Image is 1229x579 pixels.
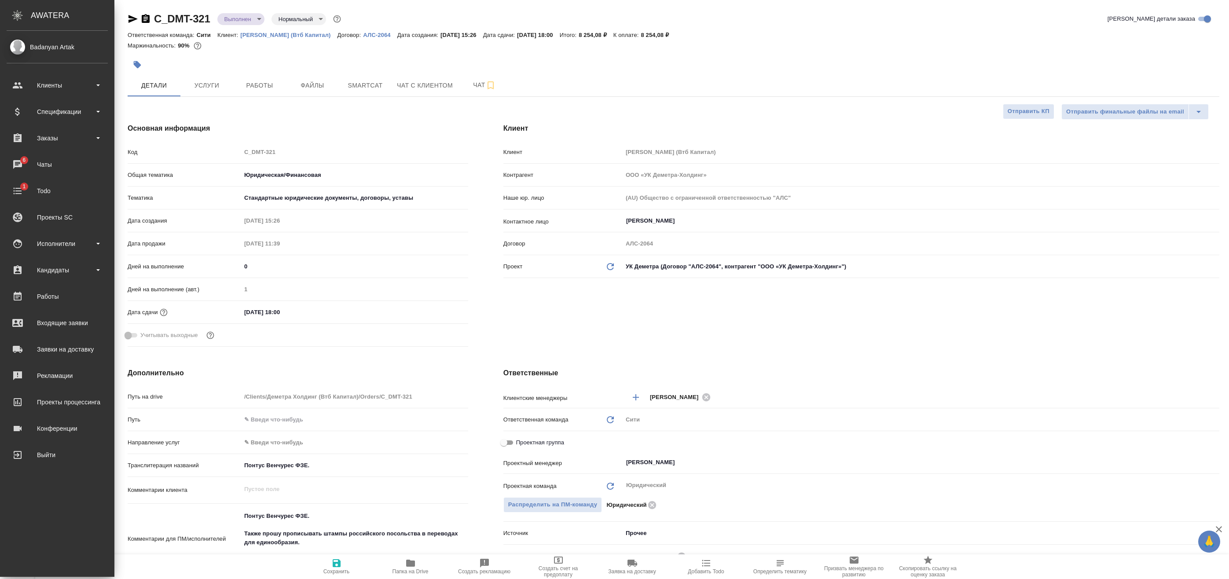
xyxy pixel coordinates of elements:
[503,262,523,271] p: Проект
[517,32,560,38] p: [DATE] 18:00
[2,312,112,334] a: Входящие заявки
[503,194,623,202] p: Наше юр. лицо
[397,32,440,38] p: Дата создания:
[158,307,169,318] button: Если добавить услуги и заполнить их объемом, то дата рассчитается автоматически
[595,554,669,579] button: Заявка на доставку
[623,259,1219,274] div: УК Деметра (Договор "АЛС-2064", контрагент "ООО «УК Деметра-Холдинг»")
[7,42,108,52] div: Badanyan Artak
[186,80,228,91] span: Услуги
[197,32,217,38] p: Сити
[650,392,713,403] div: [PERSON_NAME]
[613,32,641,38] p: К оплате:
[1198,531,1220,553] button: 🙏
[241,146,468,158] input: Пустое поле
[463,80,506,91] span: Чат
[483,32,517,38] p: Дата сдачи:
[625,551,689,562] div: [PERSON_NAME]
[1214,220,1216,222] button: Open
[623,191,1219,204] input: Пустое поле
[7,264,108,277] div: Кандидаты
[323,568,350,575] span: Сохранить
[1214,396,1216,398] button: Open
[623,526,1219,541] div: Прочее
[128,415,241,424] p: Путь
[17,182,31,191] span: 1
[128,285,241,294] p: Дней на выполнение (авт.)
[896,565,960,578] span: Скопировать ссылку на оценку заказа
[7,79,108,92] div: Клиенты
[448,554,521,579] button: Создать рекламацию
[397,80,453,91] span: Чат с клиентом
[527,565,590,578] span: Создать счет на предоплату
[128,438,241,447] p: Направление услуг
[503,368,1219,378] h4: Ответственные
[178,42,191,49] p: 90%
[7,422,108,435] div: Конференции
[1202,532,1217,551] span: 🙏
[503,553,623,562] p: Менеджеры верстки
[503,217,623,226] p: Контактное лицо
[344,80,386,91] span: Smartcat
[240,32,337,38] p: [PERSON_NAME] (Втб Капитал)
[241,283,468,296] input: Пустое поле
[241,413,468,426] input: ✎ Введи что-нибудь
[238,80,281,91] span: Работы
[440,32,483,38] p: [DATE] 15:26
[521,554,595,579] button: Создать счет на предоплату
[1214,462,1216,463] button: Open
[128,42,178,49] p: Маржинальность:
[650,393,704,402] span: [PERSON_NAME]
[7,343,108,356] div: Заявки на доставку
[2,206,112,228] a: Проекты SC
[458,568,510,575] span: Создать рекламацию
[7,290,108,303] div: Работы
[503,239,623,248] p: Договор
[625,387,646,408] button: Добавить менеджера
[503,171,623,180] p: Контрагент
[503,529,623,538] p: Источник
[2,418,112,440] a: Конференции
[641,32,676,38] p: 8 254,08 ₽
[241,214,318,227] input: Пустое поле
[241,435,468,450] div: ✎ Введи что-нибудь
[338,32,363,38] p: Договор:
[1066,107,1184,117] span: Отправить финальные файлы на email
[669,554,743,579] button: Добавить Todo
[1108,15,1195,23] span: [PERSON_NAME] детали заказа
[891,554,965,579] button: Скопировать ссылку на оценку заказа
[241,509,468,568] textarea: Понтус Венчурес ФЗЕ. Также прошу прописывать штампы российского посольства в переводах для единоо...
[241,306,318,319] input: ✎ Введи что-нибудь
[128,239,241,248] p: Дата продажи
[192,40,203,51] button: 48.00 RUB; 320.85 UAH;
[291,80,334,91] span: Файлы
[485,80,496,91] svg: Подписаться
[241,168,468,183] div: Юридическая/Финансовая
[331,13,343,25] button: Доп статусы указывают на важность/срочность заказа
[140,331,198,340] span: Учитывать выходные
[128,216,241,225] p: Дата создания
[608,568,656,575] span: Заявка на доставку
[2,365,112,387] a: Рекламации
[7,316,108,330] div: Входящие заявки
[503,482,557,491] p: Проектная команда
[503,123,1219,134] h4: Клиент
[2,154,112,176] a: 6Чаты
[516,438,564,447] span: Проектная группа
[7,448,108,462] div: Выйти
[2,286,112,308] a: Работы
[753,568,807,575] span: Определить тематику
[817,554,891,579] button: Призвать менеджера по развитию
[244,438,458,447] div: ✎ Введи что-нибудь
[363,32,397,38] p: АЛС-2064
[128,392,241,401] p: Путь на drive
[560,32,579,38] p: Итого:
[128,308,158,317] p: Дата сдачи
[2,391,112,413] a: Проекты процессинга
[133,80,175,91] span: Детали
[2,338,112,360] a: Заявки на доставку
[503,394,623,403] p: Клиентские менеджеры
[154,13,210,25] a: C_DMT-321
[7,369,108,382] div: Рекламации
[271,13,326,25] div: Выполнен
[241,191,468,205] div: Стандартные юридические документы, договоры, уставы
